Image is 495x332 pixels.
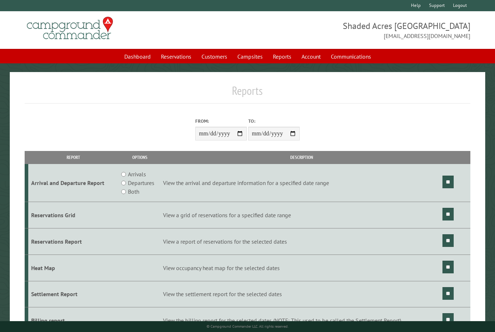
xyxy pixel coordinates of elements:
[162,255,441,281] td: View occupancy heat map for the selected dates
[248,118,300,125] label: To:
[128,178,154,187] label: Departures
[326,50,375,63] a: Communications
[207,324,288,329] small: © Campground Commander LLC. All rights reserved.
[28,151,118,164] th: Report
[247,20,470,40] span: Shaded Acres [GEOGRAPHIC_DATA] [EMAIL_ADDRESS][DOMAIN_NAME]
[25,84,470,104] h1: Reports
[128,187,139,196] label: Both
[162,228,441,255] td: View a report of reservations for the selected dates
[118,151,162,164] th: Options
[195,118,247,125] label: From:
[197,50,232,63] a: Customers
[28,164,118,202] td: Arrival and Departure Report
[28,281,118,307] td: Settlement Report
[233,50,267,63] a: Campsites
[157,50,196,63] a: Reservations
[162,164,441,202] td: View the arrival and departure information for a specified date range
[269,50,296,63] a: Reports
[120,50,155,63] a: Dashboard
[162,202,441,228] td: View a grid of reservations for a specified date range
[297,50,325,63] a: Account
[25,14,115,42] img: Campground Commander
[28,202,118,228] td: Reservations Grid
[162,151,441,164] th: Description
[28,255,118,281] td: Heat Map
[162,281,441,307] td: View the settlement report for the selected dates
[128,170,146,178] label: Arrivals
[28,228,118,255] td: Reservations Report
